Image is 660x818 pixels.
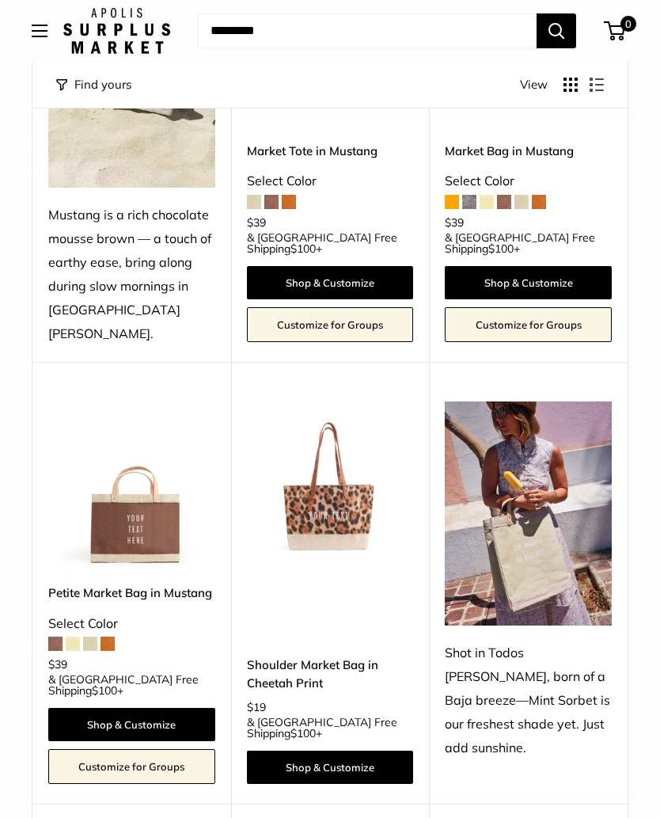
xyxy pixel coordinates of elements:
[537,13,576,48] button: Search
[445,215,464,230] span: $39
[563,78,578,92] button: Display products as grid
[48,657,67,672] span: $39
[247,717,414,739] span: & [GEOGRAPHIC_DATA] Free Shipping +
[290,726,316,740] span: $100
[247,656,414,693] a: Shoulder Market Bag in Cheetah Print
[445,641,612,760] div: Shot in Todos [PERSON_NAME], born of a Baja breeze—Mint Sorbet is our freshest shade yet. Just ad...
[48,584,215,602] a: Petite Market Bag in Mustang
[48,708,215,741] a: Shop & Customize
[247,142,414,160] a: Market Tote in Mustang
[247,232,414,254] span: & [GEOGRAPHIC_DATA] Free Shipping +
[445,169,612,193] div: Select Color
[445,232,612,254] span: & [GEOGRAPHIC_DATA] Free Shipping +
[445,142,612,160] a: Market Bag in Mustang
[48,401,215,569] a: Petite Market Bag in MustangPetite Market Bag in Mustang
[247,215,266,230] span: $39
[445,266,612,299] a: Shop & Customize
[56,74,131,96] button: Filter collection
[520,74,548,96] span: View
[198,13,537,48] input: Search...
[247,401,414,569] img: description_Make it yours with custom printed text.
[590,78,604,92] button: Display products as list
[48,749,215,784] a: Customize for Groups
[48,204,215,345] div: Mustang is a rich chocolate mousse brown — a touch of earthy ease, bring along during slow mornin...
[445,307,612,342] a: Customize for Groups
[247,700,266,714] span: $19
[48,401,215,569] img: Petite Market Bag in Mustang
[247,266,414,299] a: Shop & Customize
[32,25,47,37] button: Open menu
[92,683,117,698] span: $100
[445,401,612,626] img: Shot in Todos Santos, born of a Baja breeze—Mint Sorbet is our freshest shade yet. Just add sunsh...
[48,674,215,696] span: & [GEOGRAPHIC_DATA] Free Shipping +
[247,751,414,784] a: Shop & Customize
[247,307,414,342] a: Customize for Groups
[488,242,514,256] span: $100
[247,169,414,193] div: Select Color
[247,401,414,569] a: description_Make it yours with custom printed text.Shoulder Market Bag in Cheetah Print
[605,21,625,40] a: 0
[63,8,170,54] img: Apolis: Surplus Market
[48,612,215,636] div: Select Color
[290,242,316,256] span: $100
[620,16,636,32] span: 0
